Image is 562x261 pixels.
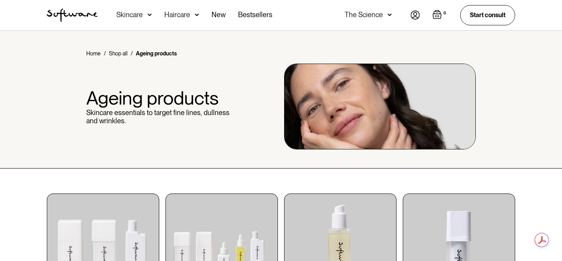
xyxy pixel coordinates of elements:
[442,10,448,17] div: 0
[47,9,98,22] a: home
[388,11,392,19] img: arrow down
[195,11,199,19] img: arrow down
[86,50,101,57] a: Home
[432,10,448,21] a: Open cart
[116,11,143,19] div: Skincare
[131,50,133,57] div: /
[164,11,190,19] div: Haircare
[104,50,106,57] div: /
[109,50,128,57] a: Shop all
[345,11,383,19] div: The Science
[86,88,238,108] h1: Ageing products
[86,108,238,125] p: Skincare essentials to target fine lines, dullness and wrinkles.
[136,50,177,57] div: Ageing products
[460,5,515,25] a: Start consult
[47,9,98,22] img: Software Logo
[148,11,152,19] img: arrow down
